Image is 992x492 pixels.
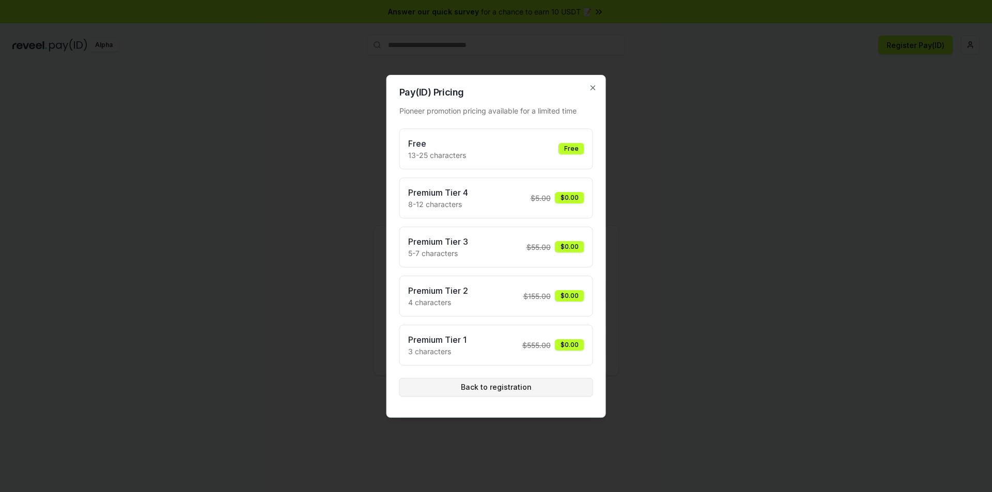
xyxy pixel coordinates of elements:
[555,192,584,203] div: $0.00
[408,137,466,150] h3: Free
[399,378,593,396] button: Back to registration
[559,143,584,154] div: Free
[555,290,584,301] div: $0.00
[408,334,467,346] h3: Premium Tier 1
[526,242,551,252] span: $ 55.00
[399,88,593,97] h2: Pay(ID) Pricing
[408,248,468,259] p: 5-7 characters
[555,241,584,252] div: $0.00
[408,199,468,210] p: 8-12 characters
[555,339,584,351] div: $0.00
[408,346,467,357] p: 3 characters
[408,284,468,297] h3: Premium Tier 2
[408,186,468,199] h3: Premium Tier 4
[408,150,466,161] p: 13-25 characters
[531,193,551,203] span: $ 5.00
[522,340,551,351] span: $ 555.00
[408,297,468,308] p: 4 characters
[408,235,468,248] h3: Premium Tier 3
[523,291,551,301] span: $ 155.00
[399,105,593,116] div: Pioneer promotion pricing available for a limited time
